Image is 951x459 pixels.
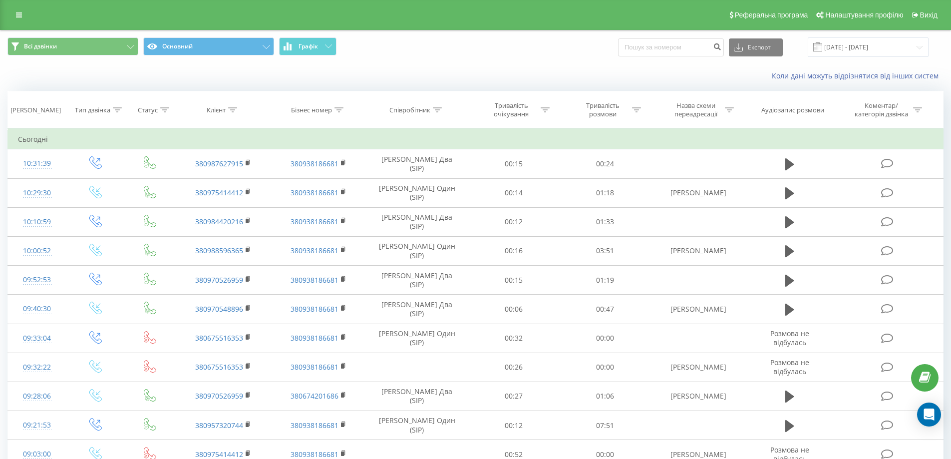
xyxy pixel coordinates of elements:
a: 380938186681 [291,217,338,226]
span: Налаштування профілю [825,11,903,19]
td: [PERSON_NAME] Два (SIP) [366,382,468,411]
div: 09:40:30 [18,299,56,319]
td: [PERSON_NAME] [650,236,745,265]
div: 09:33:04 [18,329,56,348]
div: 10:00:52 [18,241,56,261]
td: [PERSON_NAME] [650,353,745,382]
div: Клієнт [207,106,226,114]
td: [PERSON_NAME] Один (SIP) [366,324,468,353]
div: 09:28:06 [18,387,56,406]
input: Пошук за номером [618,38,724,56]
div: 09:52:53 [18,270,56,290]
span: Реферальна програма [735,11,808,19]
button: Всі дзвінки [7,37,138,55]
button: Основний [143,37,274,55]
td: [PERSON_NAME] Два (SIP) [366,266,468,295]
td: 03:51 [560,236,651,265]
a: 380970548896 [195,304,243,314]
td: [PERSON_NAME] [650,295,745,324]
a: 380938186681 [291,159,338,168]
td: 00:24 [560,149,651,178]
div: Статус [138,106,158,114]
td: [PERSON_NAME] Один (SIP) [366,178,468,207]
td: 00:00 [560,353,651,382]
div: Аудіозапис розмови [761,106,824,114]
a: 380938186681 [291,304,338,314]
td: [PERSON_NAME] Один (SIP) [366,411,468,440]
span: Всі дзвінки [24,42,57,50]
div: 10:29:30 [18,183,56,203]
td: 00:14 [468,178,560,207]
div: Коментар/категорія дзвінка [852,101,911,118]
div: [PERSON_NAME] [10,106,61,114]
span: Графік [299,43,318,50]
div: 09:32:22 [18,358,56,377]
td: Сьогодні [8,129,944,149]
a: 380675516353 [195,333,243,343]
td: 00:00 [560,324,651,353]
a: 380975414412 [195,450,243,459]
td: 00:26 [468,353,560,382]
button: Експорт [729,38,783,56]
div: Тривалість очікування [485,101,538,118]
a: 380987627915 [195,159,243,168]
a: 380988596365 [195,246,243,255]
a: 380938186681 [291,246,338,255]
div: 10:10:59 [18,212,56,232]
div: Назва схеми переадресації [669,101,722,118]
td: [PERSON_NAME] Один (SIP) [366,236,468,265]
a: 380938186681 [291,450,338,459]
td: 01:19 [560,266,651,295]
a: Коли дані можуть відрізнятися вiд інших систем [772,71,944,80]
td: 00:12 [468,207,560,236]
div: Співробітник [389,106,430,114]
button: Графік [279,37,336,55]
a: 380970526959 [195,275,243,285]
td: [PERSON_NAME] Два (SIP) [366,207,468,236]
div: Тип дзвінка [75,106,110,114]
td: 00:47 [560,295,651,324]
td: [PERSON_NAME] Два (SIP) [366,295,468,324]
td: 01:18 [560,178,651,207]
td: [PERSON_NAME] [650,178,745,207]
span: Розмова не відбулась [770,358,809,376]
a: 380957320744 [195,421,243,430]
td: [PERSON_NAME] Два (SIP) [366,149,468,178]
td: 00:12 [468,411,560,440]
a: 380938186681 [291,275,338,285]
td: 00:16 [468,236,560,265]
a: 380975414412 [195,188,243,197]
td: [PERSON_NAME] [650,382,745,411]
td: 07:51 [560,411,651,440]
div: 10:31:39 [18,154,56,173]
td: 00:32 [468,324,560,353]
a: 380970526959 [195,391,243,401]
a: 380938186681 [291,362,338,372]
a: 380674201686 [291,391,338,401]
div: Open Intercom Messenger [917,403,941,427]
td: 00:15 [468,266,560,295]
div: Тривалість розмови [576,101,630,118]
td: 00:15 [468,149,560,178]
span: Вихід [920,11,938,19]
td: 00:06 [468,295,560,324]
a: 380938186681 [291,188,338,197]
div: Бізнес номер [291,106,332,114]
div: 09:21:53 [18,416,56,435]
span: Розмова не відбулась [770,329,809,347]
a: 380938186681 [291,333,338,343]
td: 00:27 [468,382,560,411]
a: 380984420216 [195,217,243,226]
td: 01:06 [560,382,651,411]
a: 380675516353 [195,362,243,372]
a: 380938186681 [291,421,338,430]
td: 01:33 [560,207,651,236]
